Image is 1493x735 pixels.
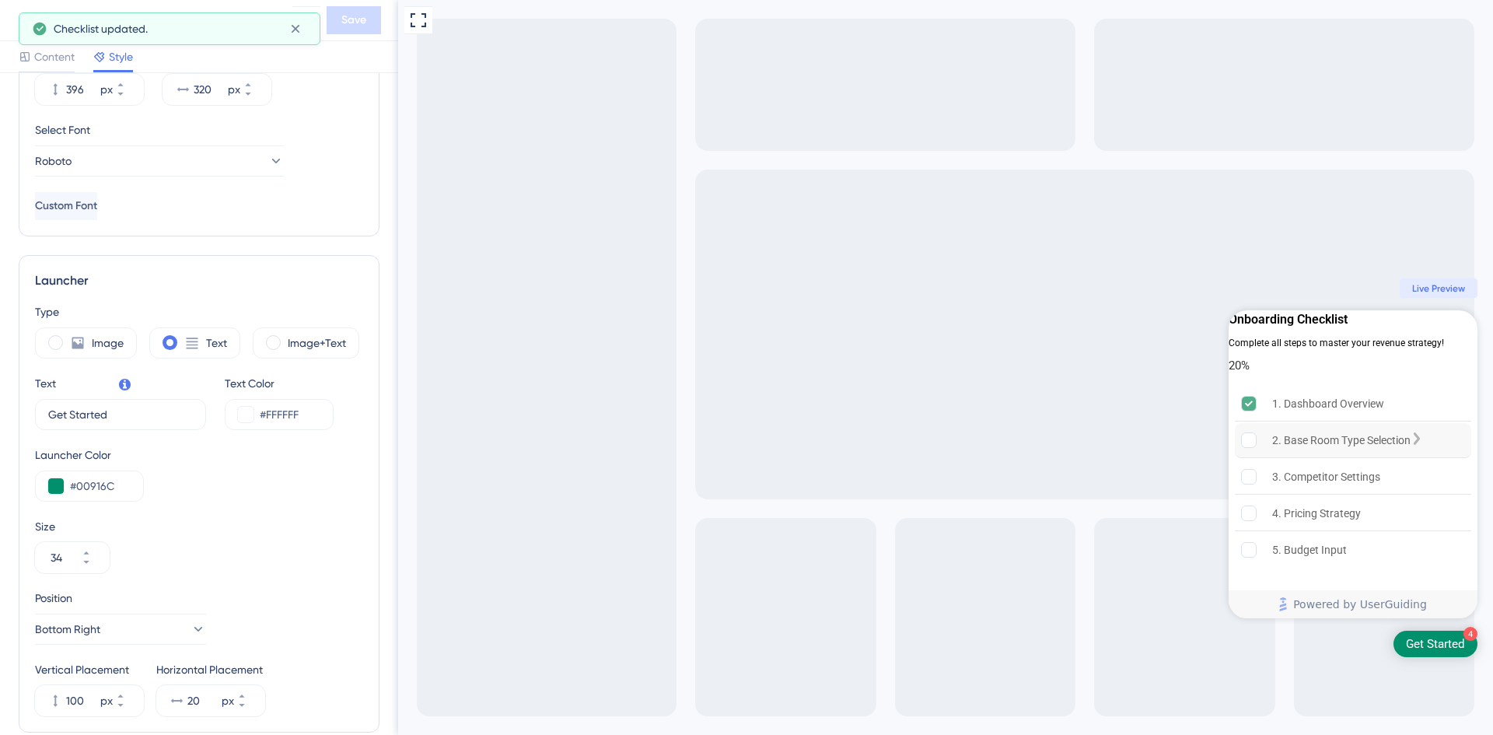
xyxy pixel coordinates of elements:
div: Open Get Started checklist, remaining modules: 4 [995,631,1079,657]
div: Vertical Placement [35,660,144,679]
div: px [100,80,113,99]
div: Footer [830,590,1079,618]
button: Custom Font [35,192,97,220]
button: px [243,89,271,105]
div: px [100,691,113,710]
div: Type [35,303,363,321]
div: Close Checklist [1061,310,1079,329]
button: px [116,74,144,89]
label: Image+Text [288,334,346,352]
button: Roboto [35,145,284,177]
div: 1. Dashboard Overview [874,394,986,413]
input: Get Started [48,406,193,423]
button: px [116,701,144,716]
div: Launcher Color [35,446,144,464]
div: 5. Budget Input is incomplete. [837,533,1073,567]
button: px [237,685,265,701]
div: 5. Budget Input [874,541,949,559]
div: 2. Base Room Type Selection [874,431,1012,450]
span: Content [34,47,75,66]
span: Powered by UserGuiding [895,595,1029,614]
div: Get Started [1008,636,1067,652]
button: Bottom Right [35,614,206,645]
div: New Checklist [50,9,286,31]
div: Onboarding Checklist [830,310,949,329]
button: px [116,685,144,701]
div: 20% [830,359,851,374]
button: px [237,701,265,716]
div: 1. Dashboard Overview is complete. [837,387,1073,422]
div: Horizontal Placement [156,660,265,679]
input: px [187,691,219,710]
span: Save [341,11,366,30]
div: 3. Competitor Settings is incomplete. [837,460,1073,495]
div: 4. Pricing Strategy [874,504,963,523]
div: Text [35,374,56,393]
input: px [194,80,225,99]
div: 4 [1065,627,1079,641]
button: Save [327,6,381,34]
div: 4. Pricing Strategy is incomplete. [837,496,1073,531]
div: Complete all steps to master your revenue strategy! [830,335,1046,351]
div: Text Color [225,374,334,393]
div: Launcher [35,271,363,290]
div: px [228,80,240,99]
label: Image [92,334,124,352]
label: Text [206,334,227,352]
span: Custom Font [35,197,97,215]
div: 3. Competitor Settings [874,467,982,486]
div: Checklist Container [830,310,1079,618]
div: Size [35,517,363,536]
span: Bottom Right [35,620,100,639]
input: px [66,691,97,710]
div: 2. Base Room Type Selection is incomplete. [837,423,1073,458]
span: Roboto [35,152,72,170]
span: Live Preview [1014,282,1067,295]
button: px [243,74,271,89]
div: Position [35,589,206,607]
div: px [222,691,234,710]
input: px [66,80,97,99]
span: Checklist updated. [54,19,148,38]
div: Checklist progress: 20% [830,359,1079,374]
span: Style [109,47,133,66]
div: Select Font [35,121,363,139]
div: Checklist items [830,380,1079,565]
button: px [116,89,144,105]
